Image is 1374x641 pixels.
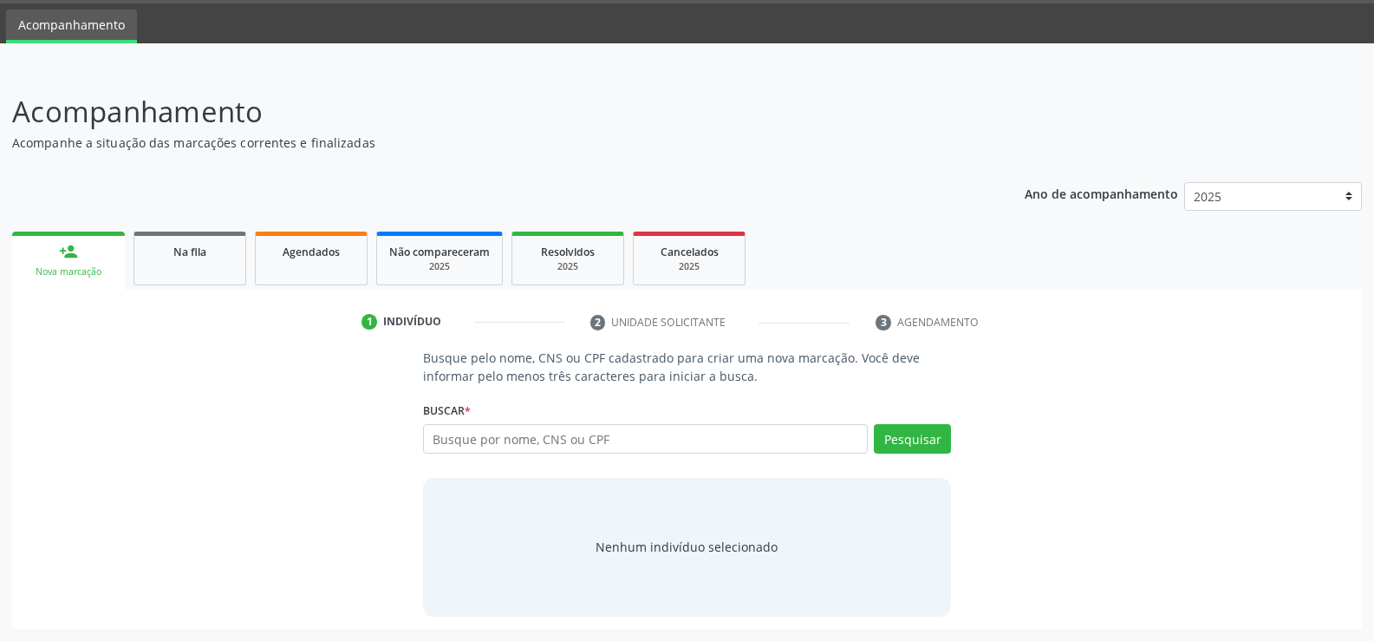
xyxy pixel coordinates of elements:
p: Acompanhe a situação das marcações correntes e finalizadas [12,134,957,152]
a: Acompanhamento [6,10,137,43]
div: 2025 [389,260,490,273]
div: 1 [361,314,377,330]
p: Acompanhamento [12,90,957,134]
div: 2025 [524,260,611,273]
div: Indivíduo [383,314,441,330]
div: Nenhum indivíduo selecionado [596,538,778,556]
div: 2025 [646,260,733,273]
span: Resolvidos [541,245,595,259]
span: Não compareceram [389,245,490,259]
p: Ano de acompanhamento [1025,182,1178,204]
span: Na fila [173,245,206,259]
div: person_add [59,242,78,261]
p: Busque pelo nome, CNS ou CPF cadastrado para criar uma nova marcação. Você deve informar pelo men... [423,349,951,385]
div: Nova marcação [24,265,113,278]
span: Agendados [283,245,340,259]
label: Buscar [423,397,471,424]
input: Busque por nome, CNS ou CPF [423,424,868,454]
button: Pesquisar [874,424,951,454]
span: Cancelados [661,245,719,259]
